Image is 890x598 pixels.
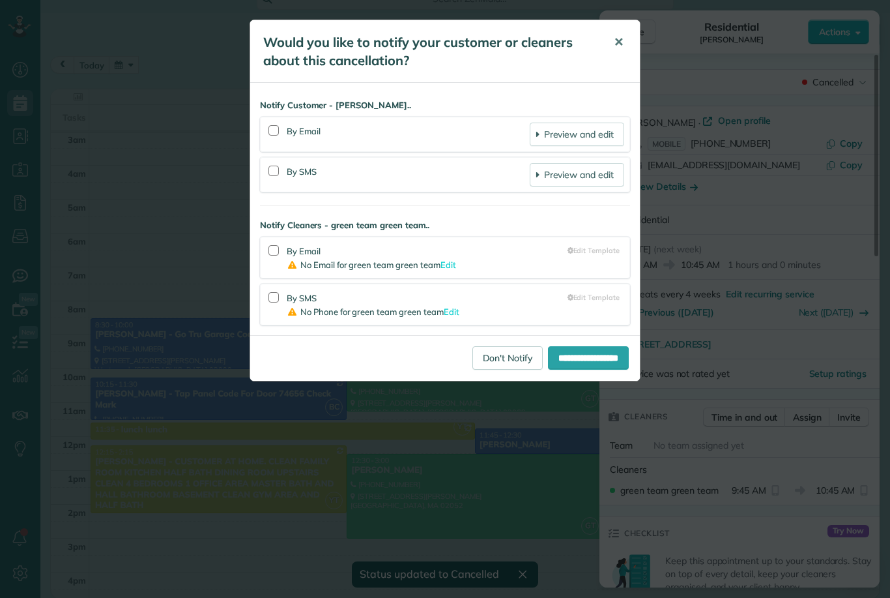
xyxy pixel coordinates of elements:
[444,306,459,317] a: Edit
[260,99,630,112] strong: Notify Customer - [PERSON_NAME]..
[567,292,620,303] a: Edit Template
[614,35,624,50] span: ✕
[287,290,567,320] div: By SMS
[530,123,624,146] a: Preview and edit
[472,346,543,370] a: Don't Notify
[263,33,596,70] h5: Would you like to notify your customer or cleaners about this cancellation?
[287,305,567,320] div: No Phone for green team green team
[567,245,620,256] a: Edit Template
[287,243,567,273] div: By Email
[260,219,630,232] strong: Notify Cleaners - green team green team..
[287,123,530,146] div: By Email
[287,258,567,273] div: No Email for green team green team
[530,163,624,187] a: Preview and edit
[287,163,530,187] div: By SMS
[440,260,456,270] a: Edit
